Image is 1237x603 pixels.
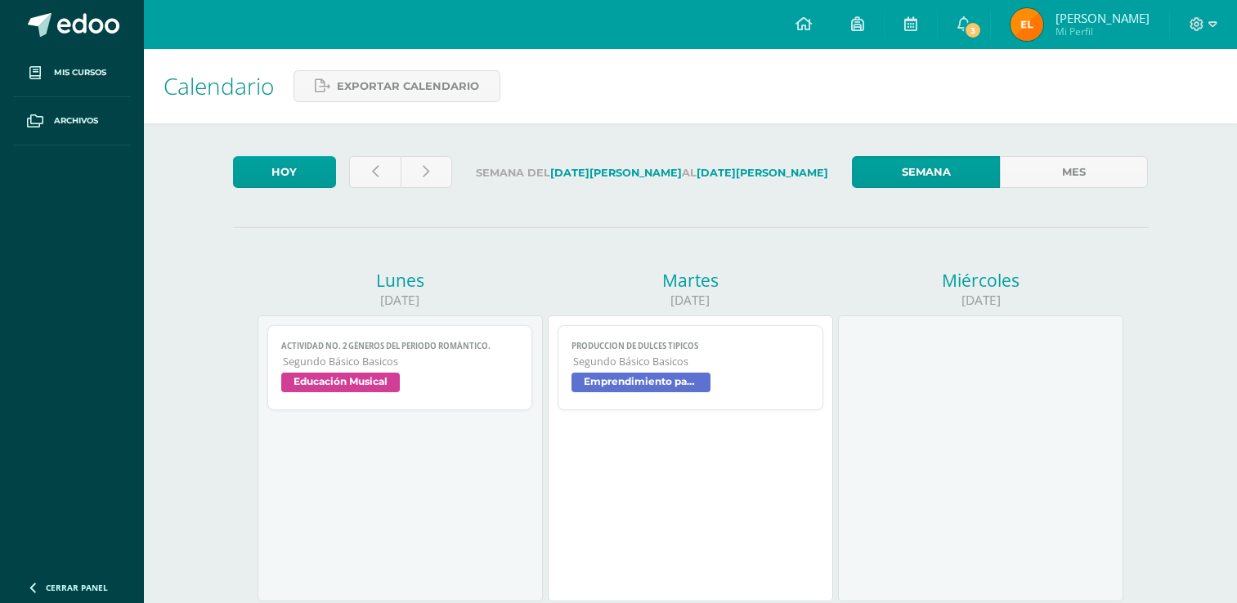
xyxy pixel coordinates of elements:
[294,70,500,102] a: Exportar calendario
[337,71,479,101] span: Exportar calendario
[838,269,1123,292] div: Miércoles
[1011,8,1043,41] img: 261f38a91c24d81787e9dd9d7abcde75.png
[13,49,131,97] a: Mis cursos
[558,325,823,410] a: produccion de Dulces TipicosSegundo Básico BasicosEmprendimiento para la Productividad
[233,156,336,188] a: Hoy
[13,97,131,145] a: Archivos
[54,114,98,127] span: Archivos
[573,355,809,368] span: Segundo Básico Basicos
[281,373,400,392] span: Educación Musical
[548,292,833,309] div: [DATE]
[852,156,1000,188] a: Semana
[964,21,982,39] span: 3
[281,341,519,351] span: Actividad No. 2 Géneros del periodo romántico.
[164,70,274,101] span: Calendario
[258,269,543,292] div: Lunes
[1055,10,1150,26] span: [PERSON_NAME]
[258,292,543,309] div: [DATE]
[465,156,839,190] label: Semana del al
[697,167,828,179] strong: [DATE][PERSON_NAME]
[548,269,833,292] div: Martes
[267,325,533,410] a: Actividad No. 2 Géneros del periodo romántico.Segundo Básico BasicosEducación Musical
[1055,25,1150,38] span: Mi Perfil
[838,292,1123,309] div: [DATE]
[550,167,682,179] strong: [DATE][PERSON_NAME]
[1000,156,1148,188] a: Mes
[46,582,108,593] span: Cerrar panel
[283,355,519,368] span: Segundo Básico Basicos
[54,66,106,79] span: Mis cursos
[571,341,809,351] span: produccion de Dulces Tipicos
[571,373,710,392] span: Emprendimiento para la Productividad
